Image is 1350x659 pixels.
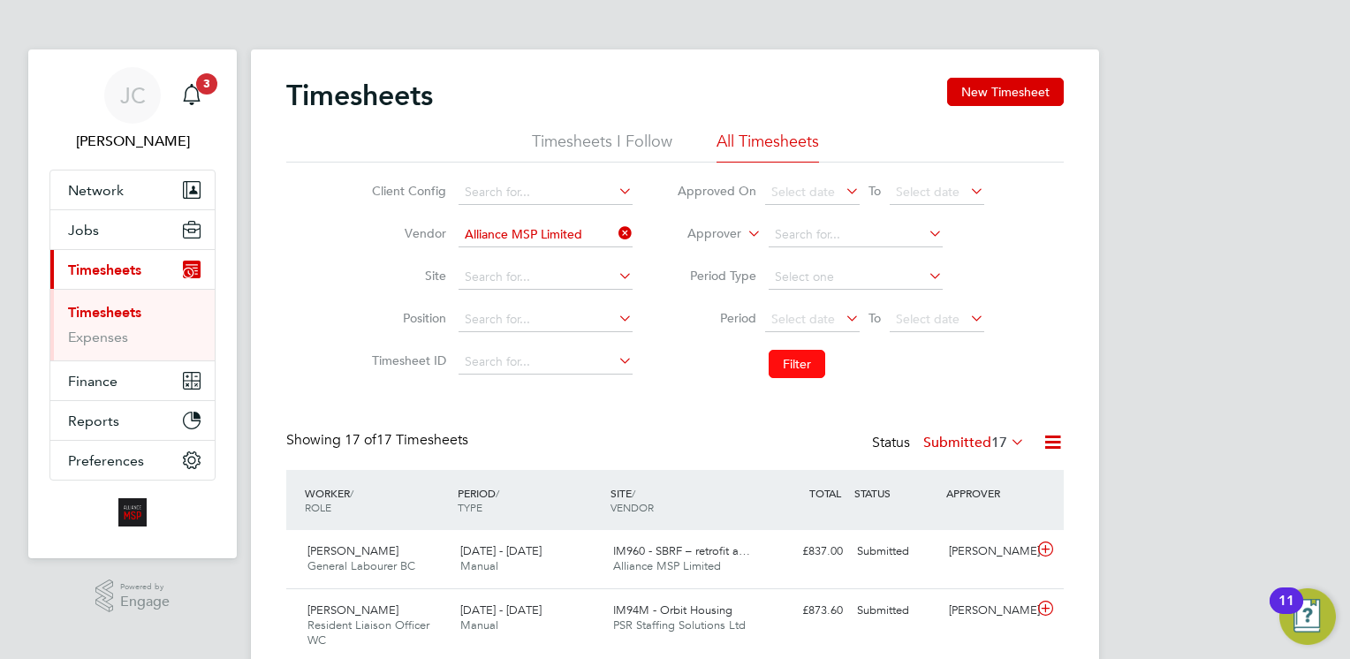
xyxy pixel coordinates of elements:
[459,223,633,247] input: Search for...
[1278,601,1294,624] div: 11
[496,486,499,500] span: /
[345,431,376,449] span: 17 of
[459,307,633,332] input: Search for...
[50,361,215,400] button: Finance
[68,452,144,469] span: Preferences
[758,537,850,566] div: £837.00
[606,477,759,523] div: SITE
[942,596,1034,625] div: [PERSON_NAME]
[460,617,498,632] span: Manual
[677,310,756,326] label: Period
[350,486,353,500] span: /
[50,289,215,360] div: Timesheets
[863,179,886,202] span: To
[300,477,453,523] div: WORKER
[307,558,415,573] span: General Labourer BC
[49,67,216,152] a: JC[PERSON_NAME]
[942,477,1034,509] div: APPROVER
[769,223,943,247] input: Search for...
[850,477,942,509] div: STATUS
[68,413,119,429] span: Reports
[305,500,331,514] span: ROLE
[460,558,498,573] span: Manual
[367,310,446,326] label: Position
[613,543,750,558] span: IM960 - SBRF – retrofit a…
[307,543,398,558] span: [PERSON_NAME]
[662,225,741,243] label: Approver
[850,537,942,566] div: Submitted
[771,184,835,200] span: Select date
[50,250,215,289] button: Timesheets
[49,131,216,152] span: Jodie Canning
[677,183,756,199] label: Approved On
[50,401,215,440] button: Reports
[95,579,171,613] a: Powered byEngage
[345,431,468,449] span: 17 Timesheets
[717,131,819,163] li: All Timesheets
[613,558,721,573] span: Alliance MSP Limited
[367,352,446,368] label: Timesheet ID
[174,67,209,124] a: 3
[50,441,215,480] button: Preferences
[68,222,99,239] span: Jobs
[896,311,959,327] span: Select date
[286,431,472,450] div: Showing
[460,602,542,617] span: [DATE] - [DATE]
[769,350,825,378] button: Filter
[632,486,635,500] span: /
[50,170,215,209] button: Network
[809,486,841,500] span: TOTAL
[307,602,398,617] span: [PERSON_NAME]
[459,265,633,290] input: Search for...
[1279,588,1336,645] button: Open Resource Center, 11 new notifications
[677,268,756,284] label: Period Type
[68,182,124,199] span: Network
[120,579,170,595] span: Powered by
[68,304,141,321] a: Timesheets
[118,498,147,526] img: alliancemsp-logo-retina.png
[50,210,215,249] button: Jobs
[611,500,654,514] span: VENDOR
[307,617,429,648] span: Resident Liaison Officer WC
[459,350,633,375] input: Search for...
[367,183,446,199] label: Client Config
[923,434,1025,451] label: Submitted
[196,73,217,95] span: 3
[863,307,886,329] span: To
[286,78,433,113] h2: Timesheets
[68,373,118,390] span: Finance
[771,311,835,327] span: Select date
[458,500,482,514] span: TYPE
[532,131,672,163] li: Timesheets I Follow
[613,602,732,617] span: IM94M - Orbit Housing
[942,537,1034,566] div: [PERSON_NAME]
[991,434,1007,451] span: 17
[28,49,237,558] nav: Main navigation
[769,265,943,290] input: Select one
[68,261,141,278] span: Timesheets
[367,268,446,284] label: Site
[613,617,746,632] span: PSR Staffing Solutions Ltd
[453,477,606,523] div: PERIOD
[49,498,216,526] a: Go to home page
[120,595,170,610] span: Engage
[872,431,1028,456] div: Status
[367,225,446,241] label: Vendor
[947,78,1064,106] button: New Timesheet
[120,84,146,107] span: JC
[850,596,942,625] div: Submitted
[896,184,959,200] span: Select date
[459,180,633,205] input: Search for...
[758,596,850,625] div: £873.60
[460,543,542,558] span: [DATE] - [DATE]
[68,329,128,345] a: Expenses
